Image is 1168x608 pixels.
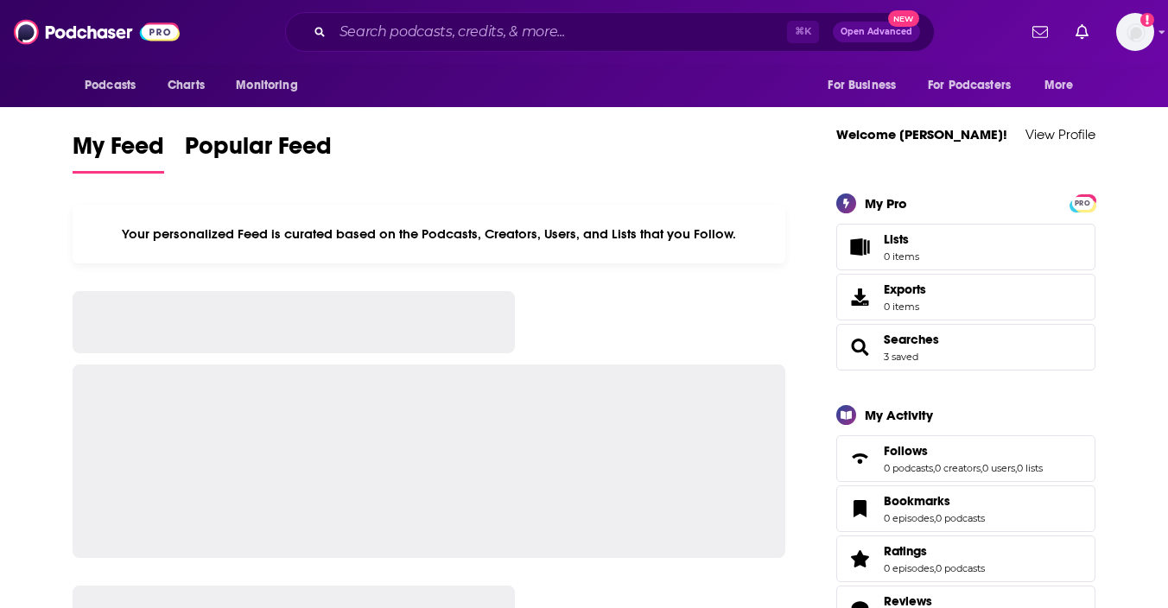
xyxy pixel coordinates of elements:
span: Follows [884,443,928,459]
a: Exports [836,274,1095,320]
span: For Podcasters [928,73,1011,98]
a: 0 podcasts [936,562,985,574]
div: My Activity [865,407,933,423]
span: Lists [884,231,919,247]
a: 0 episodes [884,512,934,524]
a: 0 lists [1017,462,1043,474]
span: Open Advanced [841,28,912,36]
span: PRO [1072,197,1093,210]
span: , [933,462,935,474]
img: User Profile [1116,13,1154,51]
span: Popular Feed [185,131,332,171]
span: Bookmarks [836,485,1095,532]
span: New [888,10,919,27]
a: Bookmarks [884,493,985,509]
span: , [934,562,936,574]
button: Show profile menu [1116,13,1154,51]
span: Logged in as mgalandak [1116,13,1154,51]
a: 3 saved [884,351,918,363]
span: , [1015,462,1017,474]
div: Search podcasts, credits, & more... [285,12,935,52]
a: My Feed [73,131,164,174]
span: Exports [884,282,926,297]
div: Your personalized Feed is curated based on the Podcasts, Creators, Users, and Lists that you Follow. [73,205,785,263]
span: Bookmarks [884,493,950,509]
input: Search podcasts, credits, & more... [333,18,787,46]
a: Searches [884,332,939,347]
div: My Pro [865,195,907,212]
button: open menu [917,69,1036,102]
span: , [981,462,982,474]
a: Welcome [PERSON_NAME]! [836,126,1007,142]
svg: Add a profile image [1140,13,1154,27]
span: For Business [828,73,896,98]
a: Ratings [842,547,877,571]
span: Ratings [836,535,1095,582]
a: Lists [836,224,1095,270]
button: open menu [1032,69,1095,102]
a: Searches [842,335,877,359]
span: Searches [836,324,1095,370]
span: Podcasts [85,73,136,98]
span: Charts [168,73,205,98]
a: Charts [156,69,215,102]
a: 0 users [982,462,1015,474]
a: Ratings [884,543,985,559]
a: Bookmarks [842,497,877,521]
a: Follows [842,446,877,471]
span: 0 items [884,301,926,313]
span: Ratings [884,543,927,559]
a: 0 podcasts [884,462,933,474]
span: Exports [842,285,877,309]
span: Lists [842,235,877,259]
button: open menu [224,69,320,102]
a: Popular Feed [185,131,332,174]
img: Podchaser - Follow, Share and Rate Podcasts [14,16,180,48]
span: , [934,512,936,524]
a: Follows [884,443,1043,459]
span: My Feed [73,131,164,171]
span: Monitoring [236,73,297,98]
span: Lists [884,231,909,247]
span: ⌘ K [787,21,819,43]
a: Show notifications dropdown [1025,17,1055,47]
a: View Profile [1025,126,1095,142]
span: More [1044,73,1074,98]
a: 0 episodes [884,562,934,574]
span: Follows [836,435,1095,482]
a: Show notifications dropdown [1069,17,1095,47]
button: open menu [73,69,158,102]
button: Open AdvancedNew [833,22,920,42]
a: 0 creators [935,462,981,474]
span: 0 items [884,250,919,263]
a: PRO [1072,195,1093,208]
button: open menu [816,69,917,102]
a: 0 podcasts [936,512,985,524]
